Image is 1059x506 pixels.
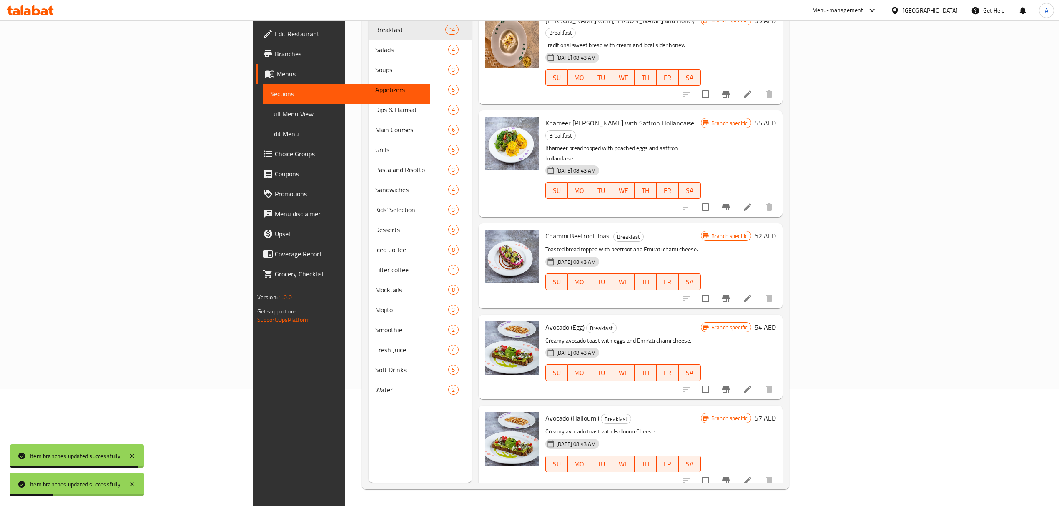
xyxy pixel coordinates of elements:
span: 1 [449,266,458,274]
span: [DATE] 08:43 AM [553,258,599,266]
span: Grills [375,145,448,155]
span: 4 [449,46,458,54]
span: Breakfast [614,232,643,242]
span: Kids' Selection [375,205,448,215]
span: Breakfast [375,25,445,35]
span: Water [375,385,448,395]
span: Upsell [275,229,423,239]
button: Branch-specific-item [716,379,736,399]
div: items [448,145,459,155]
a: Sections [263,84,430,104]
span: 3 [449,206,458,214]
span: 4 [449,186,458,194]
span: Soft Drinks [375,365,448,375]
span: 9 [449,226,458,234]
span: Avocado (Halloumi) [545,412,599,424]
a: Choice Groups [256,144,430,164]
span: Breakfast [587,323,616,333]
span: Menus [276,69,423,79]
span: 5 [449,146,458,154]
div: Pasta and Risotto3 [369,160,472,180]
div: items [448,265,459,275]
span: Mocktails [375,285,448,295]
div: items [448,65,459,75]
a: Edit Menu [263,124,430,144]
span: [DATE] 08:43 AM [553,167,599,175]
button: MO [568,69,590,86]
span: TH [638,72,653,84]
span: TH [638,458,653,470]
button: TU [590,273,612,290]
div: items [448,225,459,235]
p: Toasted bread topped with beetroot and Emirati chami cheese. [545,244,701,255]
div: items [448,285,459,295]
a: Upsell [256,224,430,244]
div: Soft Drinks5 [369,360,472,380]
div: items [448,185,459,195]
span: FR [660,276,675,288]
span: Select to update [697,472,714,489]
span: Desserts [375,225,448,235]
div: Item branches updated successfully [30,480,120,489]
h6: 54 AED [755,321,776,333]
a: Coupons [256,164,430,184]
span: Edit Restaurant [275,29,423,39]
nav: Menu sections [369,16,472,403]
span: Khameer [PERSON_NAME] with Saffron Hollandaise [545,117,694,129]
span: A [1045,6,1048,15]
button: FR [657,273,679,290]
button: TH [635,273,657,290]
button: MO [568,364,590,381]
span: Full Menu View [270,109,423,119]
a: Edit Restaurant [256,24,430,44]
span: MO [571,458,587,470]
span: Coupons [275,169,423,179]
span: FR [660,367,675,379]
span: Appetizers [375,85,448,95]
button: delete [759,288,779,308]
span: Soups [375,65,448,75]
span: MO [571,72,587,84]
span: Get support on: [257,306,296,317]
span: Branch specific [708,414,751,422]
span: Grocery Checklist [275,269,423,279]
span: 2 [449,326,458,334]
span: 14 [446,26,458,34]
span: Iced Coffee [375,245,448,255]
h6: 52 AED [755,230,776,242]
span: Select to update [697,381,714,398]
div: Sandwiches [375,185,448,195]
button: TH [635,182,657,199]
button: SA [679,69,701,86]
button: SU [545,456,568,472]
p: Creamy avocado toast with Halloumi Cheese. [545,426,701,437]
button: TH [635,456,657,472]
span: 4 [449,106,458,114]
div: items [448,125,459,135]
span: SU [549,458,565,470]
span: SA [682,458,698,470]
a: Full Menu View [263,104,430,124]
a: Grocery Checklist [256,264,430,284]
div: items [448,205,459,215]
button: MO [568,182,590,199]
button: FR [657,182,679,199]
button: Branch-specific-item [716,197,736,217]
div: Appetizers5 [369,80,472,100]
span: SA [682,276,698,288]
button: WE [612,456,634,472]
div: Mojito [375,305,448,315]
div: items [448,85,459,95]
a: Branches [256,44,430,64]
span: 3 [449,66,458,74]
img: Khameer Benedict with Saffron Hollandaise [485,117,539,170]
button: SU [545,364,568,381]
button: Branch-specific-item [716,84,736,104]
span: Select to update [697,85,714,103]
button: delete [759,197,779,217]
span: 1.0.0 [279,292,292,303]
